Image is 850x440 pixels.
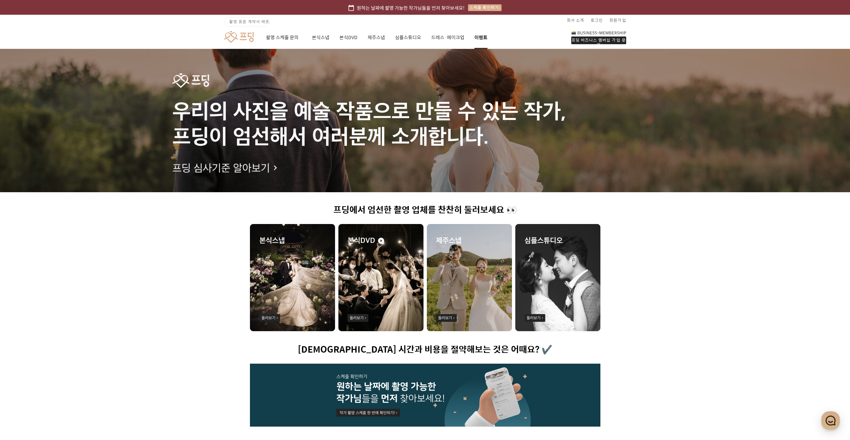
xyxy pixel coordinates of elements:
[609,15,626,25] a: 회원가입
[86,212,129,229] a: 설정
[571,36,626,44] div: 프딩 비즈니스 멤버십 가입 문의
[44,212,86,229] a: 대화
[250,205,600,215] h1: 프딩에서 엄선한 촬영 업체를 찬찬히 둘러보세요 👀
[2,212,44,229] a: 홈
[395,26,421,49] a: 심플스튜디오
[339,26,357,49] a: 본식DVD
[567,15,584,25] a: 회사 소개
[266,26,302,49] a: 촬영 스케줄 문의
[368,26,385,49] a: 제주스냅
[571,30,626,44] a: 프딩 비즈니스 멤버십 가입 문의
[431,26,464,49] a: 드레스·메이크업
[312,26,329,49] a: 본식스냅
[591,15,603,25] a: 로그인
[250,345,600,355] h1: [DEMOGRAPHIC_DATA] 시간과 비용을 절약해보는 것은 어때요? ✔️
[468,4,502,11] div: 스케줄 확인하기
[474,26,487,49] a: 이벤트
[229,18,269,24] span: 촬영 표준 계약서 배포
[357,4,465,11] span: 원하는 날짜에 촬영 가능한 작가님들을 먼저 찾아보세요!
[224,17,270,26] a: 촬영 표준 계약서 배포
[61,223,69,228] span: 대화
[104,222,112,228] span: 설정
[21,222,25,228] span: 홈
